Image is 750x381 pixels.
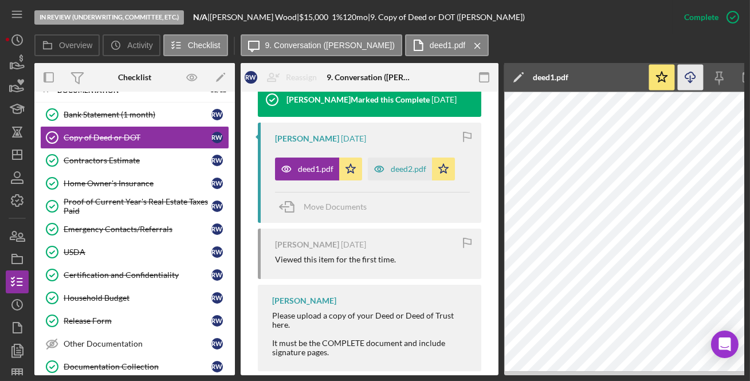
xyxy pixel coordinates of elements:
[64,225,211,234] div: Emergency Contacts/Referrals
[118,73,151,82] div: Checklist
[211,223,223,235] div: R W
[272,311,470,329] div: Please upload a copy of your Deed or Deed of Trust here.
[298,164,333,174] div: deed1.pdf
[711,331,739,358] div: Open Intercom Messenger
[64,362,211,371] div: Documentation Collection
[40,195,229,218] a: Proof of Current Year's Real Estate Taxes PaidRW
[211,338,223,349] div: R W
[211,155,223,166] div: R W
[34,34,100,56] button: Overview
[193,12,207,22] b: N/A
[34,10,184,25] div: In Review (Underwriting, Committee, Etc.)
[304,202,367,211] span: Move Documents
[193,13,210,22] div: |
[673,6,744,29] button: Complete
[391,164,426,174] div: deed2.pdf
[188,41,221,50] label: Checklist
[64,316,211,325] div: Release Form
[211,246,223,258] div: R W
[40,218,229,241] a: Emergency Contacts/ReferralsRW
[40,286,229,309] a: Household BudgetRW
[684,6,718,29] div: Complete
[211,269,223,281] div: R W
[64,156,211,165] div: Contractors Estimate
[286,95,430,104] div: [PERSON_NAME] Marked this Complete
[343,13,368,22] div: 120 mo
[368,158,455,180] button: deed2.pdf
[211,315,223,327] div: R W
[341,240,366,249] time: 2025-05-14 18:43
[40,332,229,355] a: Other DocumentationRW
[275,193,378,221] button: Move Documents
[332,13,343,22] div: 1 %
[299,12,328,22] span: $15,000
[272,296,336,305] div: [PERSON_NAME]
[211,361,223,372] div: R W
[64,270,211,280] div: Certification and Confidentiality
[64,248,211,257] div: USDA
[211,178,223,189] div: R W
[430,41,465,50] label: deed1.pdf
[405,34,489,56] button: deed1.pdf
[40,264,229,286] a: Certification and ConfidentialityRW
[327,73,413,82] div: 9. Conversation ([PERSON_NAME])
[64,179,211,188] div: Home Owner's Insurance
[275,240,339,249] div: [PERSON_NAME]
[40,126,229,149] a: Copy of Deed or DOTRW
[163,34,228,56] button: Checklist
[211,132,223,143] div: R W
[40,172,229,195] a: Home Owner's InsuranceRW
[64,197,211,215] div: Proof of Current Year's Real Estate Taxes Paid
[272,339,470,357] div: It must be the COMPLETE document and include signature pages.
[40,309,229,332] a: Release FormRW
[211,201,223,212] div: R W
[211,109,223,120] div: R W
[210,13,299,22] div: [PERSON_NAME] Wood |
[59,41,92,50] label: Overview
[265,41,395,50] label: 9. Conversation ([PERSON_NAME])
[368,13,525,22] div: | 9. Copy of Deed or DOT ([PERSON_NAME])
[64,110,211,119] div: Bank Statement (1 month)
[533,73,568,82] div: deed1.pdf
[241,34,402,56] button: 9. Conversation ([PERSON_NAME])
[431,95,457,104] time: 2025-06-02 15:36
[40,103,229,126] a: Bank Statement (1 month)RW
[40,355,229,378] a: Documentation CollectionRW
[275,134,339,143] div: [PERSON_NAME]
[239,66,328,89] button: RWReassign
[275,158,362,180] button: deed1.pdf
[127,41,152,50] label: Activity
[245,71,257,84] div: R W
[275,255,396,264] div: Viewed this item for the first time.
[64,339,211,348] div: Other Documentation
[341,134,366,143] time: 2025-05-19 22:04
[64,133,211,142] div: Copy of Deed or DOT
[64,293,211,303] div: Household Budget
[211,292,223,304] div: R W
[286,66,317,89] div: Reassign
[40,149,229,172] a: Contractors EstimateRW
[103,34,160,56] button: Activity
[40,241,229,264] a: USDARW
